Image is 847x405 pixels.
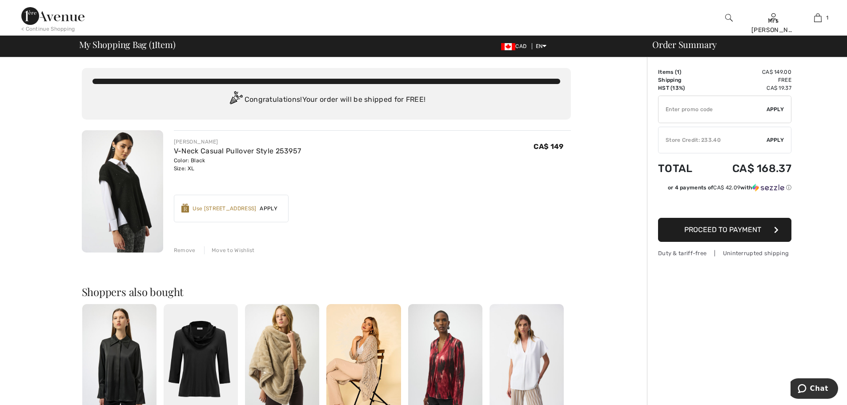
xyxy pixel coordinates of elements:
[767,136,784,144] span: Apply
[658,76,707,84] td: Shipping
[79,40,176,49] span: My Shopping Bag ( Item)
[21,7,84,25] img: 1ère Avenue
[92,91,560,109] div: Congratulations! Your order will be shipped for FREE!
[684,225,761,234] span: Proceed to Payment
[174,138,301,146] div: [PERSON_NAME]
[181,204,189,213] img: Reward-Logo.svg
[174,147,301,155] a: V-Neck Casual Pullover Style 253957
[642,40,842,49] div: Order Summary
[770,12,777,23] img: My Info
[725,12,733,23] img: search the website
[814,12,822,23] img: My Bag
[767,105,784,113] span: Apply
[791,378,838,401] iframe: Opens a widget where you can chat to one of our agents
[796,12,839,23] a: 1
[256,205,281,213] span: Apply
[536,43,547,49] span: EN
[193,205,256,213] div: Use [STREET_ADDRESS]
[707,84,791,92] td: CA$ 19.37
[227,91,245,109] img: Congratulation2.svg
[501,43,515,50] img: Canadian Dollar
[658,195,791,215] iframe: PayPal-paypal
[21,25,75,33] div: < Continue Shopping
[174,156,301,172] div: Color: Black Size: XL
[174,246,196,254] div: Remove
[204,246,255,254] div: Move to Wishlist
[658,218,791,242] button: Proceed to Payment
[707,76,791,84] td: Free
[658,249,791,257] div: Duty & tariff-free | Uninterrupted shipping
[752,184,784,192] img: Sezzle
[658,68,707,76] td: Items ( )
[751,16,795,35] div: Mrs [PERSON_NAME]
[658,84,707,92] td: HST (13%)
[658,136,767,144] div: Store Credit: 233.40
[658,153,707,184] td: Total
[534,142,563,151] span: CA$ 149
[668,184,791,192] div: or 4 payments of with
[82,286,571,297] h2: Shoppers also bought
[707,153,791,184] td: CA$ 168.37
[658,96,767,123] input: Promo code
[770,13,777,22] a: Sign In
[501,43,530,49] span: CAD
[152,38,155,49] span: 1
[713,184,740,191] span: CA$ 42.09
[677,69,679,75] span: 1
[826,14,828,22] span: 1
[82,130,163,253] img: V-Neck Casual Pullover Style 253957
[707,68,791,76] td: CA$ 149.00
[658,184,791,195] div: or 4 payments ofCA$ 42.09withSezzle Click to learn more about Sezzle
